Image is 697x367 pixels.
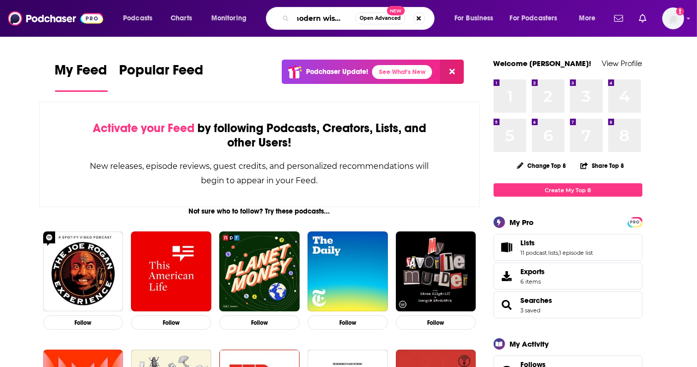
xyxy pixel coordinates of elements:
[521,278,545,285] span: 6 items
[89,121,430,150] div: by following Podcasts, Creators, Lists, and other Users!
[572,10,608,26] button: open menu
[89,159,430,188] div: New releases, episode reviews, guest credits, and personalized recommendations will begin to appe...
[39,207,480,216] div: Not sure who to follow? Try these podcasts...
[676,7,684,15] svg: Add a profile image
[43,315,124,330] button: Follow
[308,231,388,312] img: The Daily
[171,11,192,25] span: Charts
[120,62,204,84] span: Popular Feed
[579,11,596,25] span: More
[454,11,494,25] span: For Business
[629,219,641,226] span: PRO
[55,62,108,84] span: My Feed
[559,249,560,256] span: ,
[662,7,684,29] span: Logged in as gabrielle.gantz
[504,10,572,26] button: open menu
[131,231,211,312] img: This American Life
[293,10,355,26] input: Search podcasts, credits, & more...
[123,11,152,25] span: Podcasts
[494,234,642,261] span: Lists
[387,6,405,15] span: New
[635,10,650,27] a: Show notifications dropdown
[521,296,553,305] a: Searches
[494,59,592,68] a: Welcome [PERSON_NAME]!
[511,159,572,172] button: Change Top 8
[610,10,627,27] a: Show notifications dropdown
[560,249,593,256] a: 1 episode list
[580,156,625,175] button: Share Top 8
[494,292,642,318] span: Searches
[510,11,558,25] span: For Podcasters
[164,10,198,26] a: Charts
[494,183,642,197] a: Create My Top 8
[510,218,534,227] div: My Pro
[211,11,247,25] span: Monitoring
[396,231,476,312] img: My Favorite Murder with Karen Kilgariff and Georgia Hardstark
[43,231,124,312] img: The Joe Rogan Experience
[116,10,165,26] button: open menu
[662,7,684,29] img: User Profile
[497,298,517,312] a: Searches
[372,65,432,79] a: See What's New
[8,9,103,28] img: Podchaser - Follow, Share and Rate Podcasts
[521,307,541,314] a: 3 saved
[396,315,476,330] button: Follow
[521,238,593,247] a: Lists
[497,240,517,254] a: Lists
[494,263,642,290] a: Exports
[306,68,368,76] p: Podchaser Update!
[219,231,300,312] img: Planet Money
[447,10,506,26] button: open menu
[521,238,535,247] span: Lists
[204,10,259,26] button: open menu
[93,121,194,136] span: Activate your Feed
[55,62,108,92] a: My Feed
[219,315,300,330] button: Follow
[355,12,405,24] button: Open AdvancedNew
[131,315,211,330] button: Follow
[521,249,559,256] a: 11 podcast lists
[521,267,545,276] span: Exports
[275,7,444,30] div: Search podcasts, credits, & more...
[510,339,549,349] div: My Activity
[120,62,204,92] a: Popular Feed
[602,59,642,68] a: View Profile
[360,16,401,21] span: Open Advanced
[662,7,684,29] button: Show profile menu
[629,218,641,225] a: PRO
[497,269,517,283] span: Exports
[308,315,388,330] button: Follow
